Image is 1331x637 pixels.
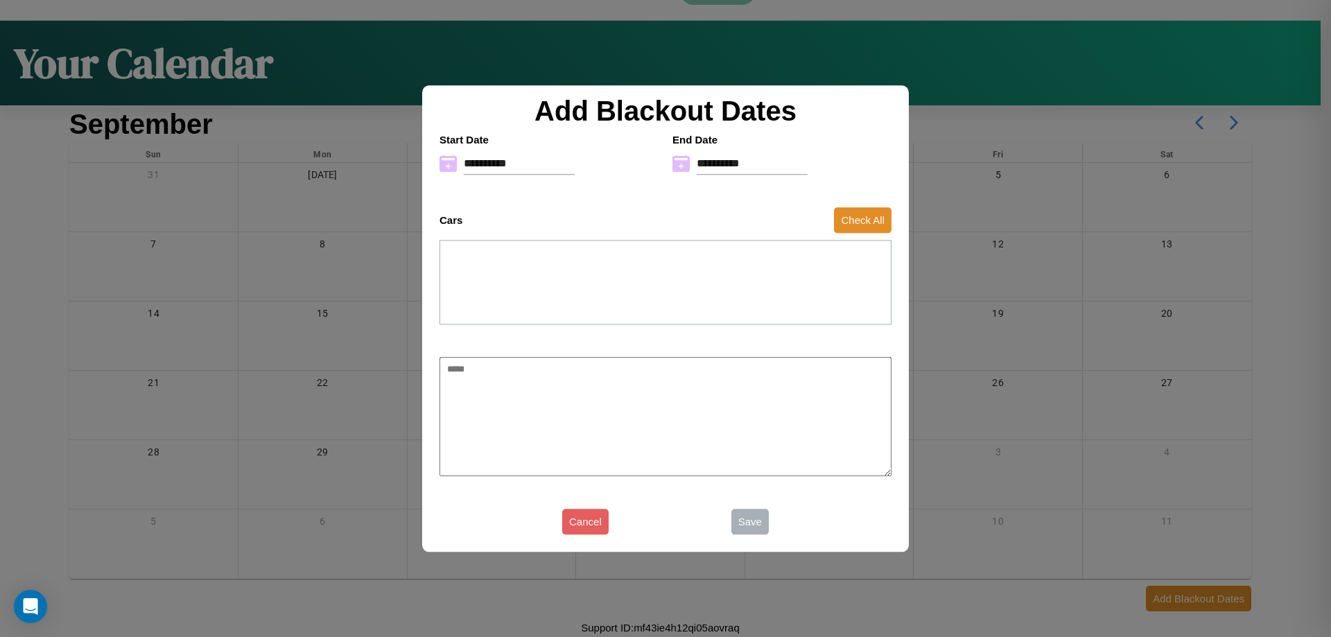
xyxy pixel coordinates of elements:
h4: Cars [440,214,462,226]
h4: Start Date [440,134,659,146]
button: Cancel [562,509,609,534]
div: Open Intercom Messenger [14,590,47,623]
h2: Add Blackout Dates [433,96,898,127]
h4: End Date [672,134,891,146]
button: Save [731,509,769,534]
button: Check All [834,207,891,233]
